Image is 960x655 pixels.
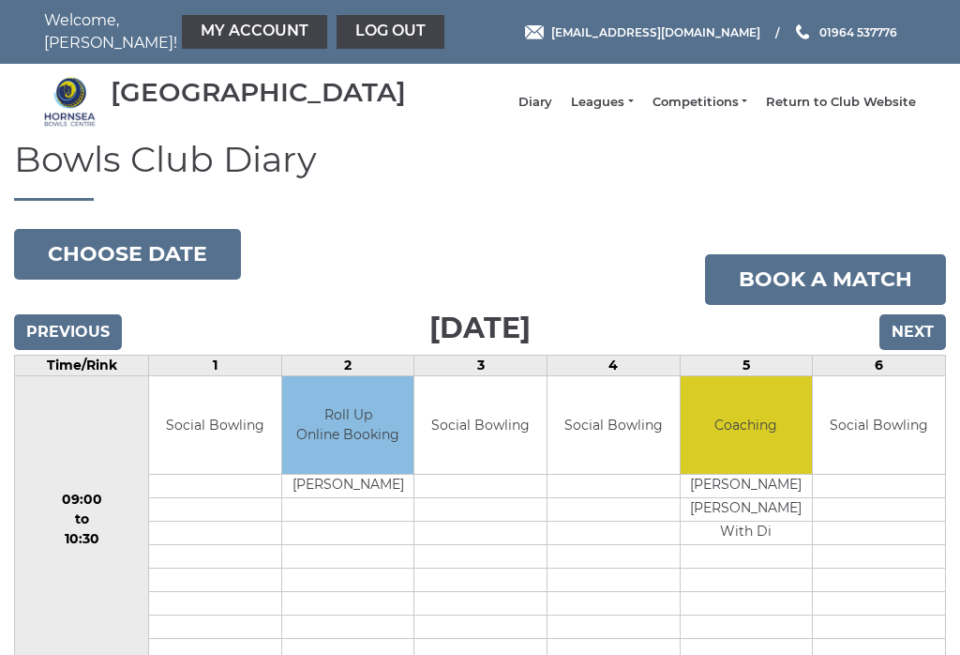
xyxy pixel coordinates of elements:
[705,254,946,305] a: Book a match
[681,522,813,545] td: With Di
[281,355,414,375] td: 2
[149,376,281,475] td: Social Bowling
[525,23,760,41] a: Email [EMAIL_ADDRESS][DOMAIN_NAME]
[414,355,547,375] td: 3
[681,475,813,498] td: [PERSON_NAME]
[44,9,391,54] nav: Welcome, [PERSON_NAME]!
[571,94,633,111] a: Leagues
[680,355,813,375] td: 5
[149,355,282,375] td: 1
[525,25,544,39] img: Email
[796,24,809,39] img: Phone us
[652,94,747,111] a: Competitions
[14,314,122,350] input: Previous
[819,24,897,38] span: 01964 537776
[793,23,897,41] a: Phone us 01964 537776
[766,94,916,111] a: Return to Club Website
[551,24,760,38] span: [EMAIL_ADDRESS][DOMAIN_NAME]
[14,140,946,201] h1: Bowls Club Diary
[879,314,946,350] input: Next
[547,376,680,475] td: Social Bowling
[282,475,414,498] td: [PERSON_NAME]
[813,355,946,375] td: 6
[282,376,414,475] td: Roll Up Online Booking
[111,78,406,107] div: [GEOGRAPHIC_DATA]
[414,376,547,475] td: Social Bowling
[182,15,327,49] a: My Account
[547,355,681,375] td: 4
[813,376,945,475] td: Social Bowling
[681,498,813,522] td: [PERSON_NAME]
[681,376,813,475] td: Coaching
[15,355,149,375] td: Time/Rink
[518,94,552,111] a: Diary
[44,76,96,128] img: Hornsea Bowls Centre
[337,15,444,49] a: Log out
[14,229,241,280] button: Choose date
